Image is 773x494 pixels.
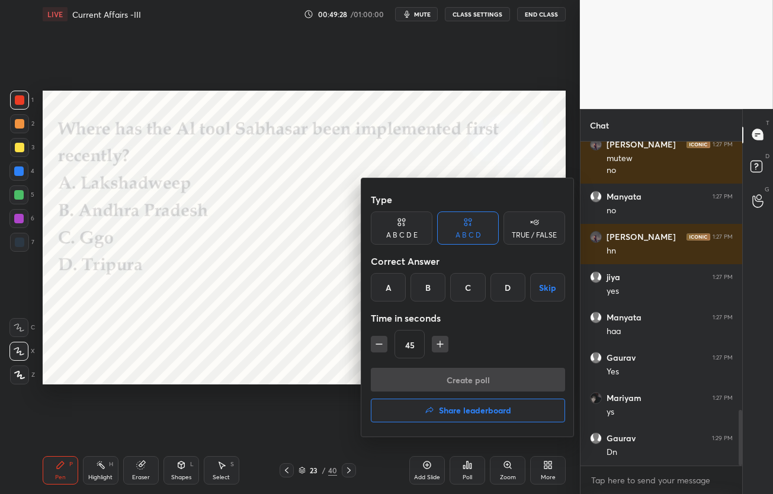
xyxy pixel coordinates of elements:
[512,232,557,239] div: TRUE / FALSE
[371,188,565,211] div: Type
[371,306,565,330] div: Time in seconds
[410,273,445,301] div: B
[386,232,418,239] div: A B C D E
[371,399,565,422] button: Share leaderboard
[450,273,485,301] div: C
[371,249,565,273] div: Correct Answer
[456,232,481,239] div: A B C D
[439,406,511,415] h4: Share leaderboard
[490,273,525,301] div: D
[371,273,406,301] div: A
[530,273,565,301] button: Skip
